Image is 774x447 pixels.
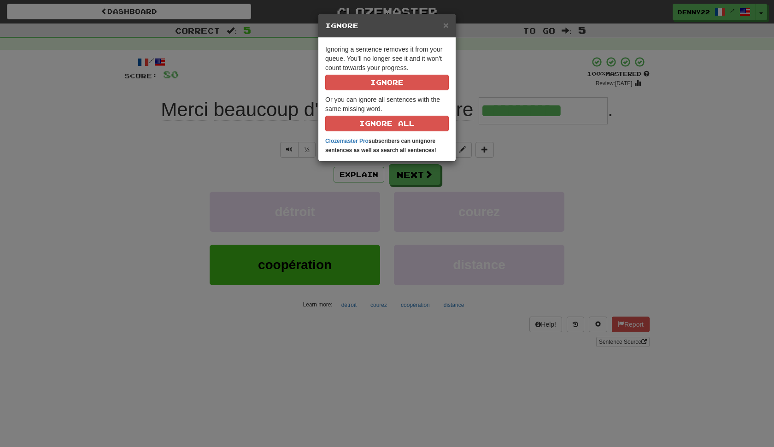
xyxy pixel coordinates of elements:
[443,20,449,30] button: Close
[325,75,449,90] button: Ignore
[325,95,449,131] p: Or you can ignore all sentences with the same missing word.
[443,20,449,30] span: ×
[325,45,449,90] p: Ignoring a sentence removes it from your queue. You'll no longer see it and it won't count toward...
[325,138,369,144] a: Clozemaster Pro
[325,116,449,131] button: Ignore All
[325,138,436,153] strong: subscribers can unignore sentences as well as search all sentences!
[325,21,449,30] h5: Ignore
